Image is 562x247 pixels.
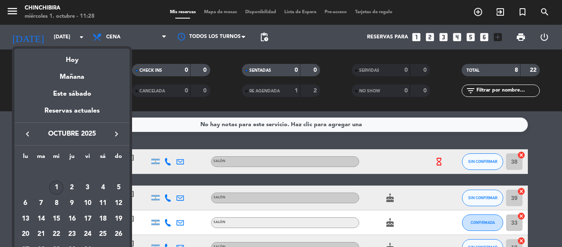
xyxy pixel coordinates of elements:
[49,212,63,226] div: 15
[23,129,33,139] i: keyboard_arrow_left
[14,49,130,66] div: Hoy
[80,227,95,242] td: 24 de octubre de 2025
[95,152,111,165] th: sábado
[49,181,63,195] div: 1
[49,228,63,242] div: 22
[64,152,80,165] th: jueves
[111,196,125,210] div: 12
[96,212,110,226] div: 18
[111,227,126,242] td: 26 de octubre de 2025
[49,211,64,227] td: 15 de octubre de 2025
[96,196,110,210] div: 11
[96,228,110,242] div: 25
[64,227,80,242] td: 23 de octubre de 2025
[34,196,48,210] div: 7
[34,212,48,226] div: 14
[33,195,49,211] td: 7 de octubre de 2025
[109,129,124,139] button: keyboard_arrow_right
[64,195,80,211] td: 9 de octubre de 2025
[49,196,63,210] div: 8
[111,129,121,139] i: keyboard_arrow_right
[18,211,33,227] td: 13 de octubre de 2025
[49,195,64,211] td: 8 de octubre de 2025
[111,181,125,195] div: 5
[111,152,126,165] th: domingo
[81,228,95,242] div: 24
[65,196,79,210] div: 9
[80,180,95,196] td: 3 de octubre de 2025
[19,196,33,210] div: 6
[20,129,35,139] button: keyboard_arrow_left
[18,152,33,165] th: lunes
[14,82,130,106] div: Este sábado
[80,211,95,227] td: 17 de octubre de 2025
[81,181,95,195] div: 3
[65,181,79,195] div: 2
[33,211,49,227] td: 14 de octubre de 2025
[81,212,95,226] div: 17
[95,211,111,227] td: 18 de octubre de 2025
[95,195,111,211] td: 11 de octubre de 2025
[111,212,125,226] div: 19
[18,165,126,180] td: OCT.
[18,195,33,211] td: 6 de octubre de 2025
[14,106,130,122] div: Reservas actuales
[111,195,126,211] td: 12 de octubre de 2025
[35,129,109,139] span: octubre 2025
[81,196,95,210] div: 10
[80,152,95,165] th: viernes
[34,228,48,242] div: 21
[49,180,64,196] td: 1 de octubre de 2025
[95,227,111,242] td: 25 de octubre de 2025
[65,212,79,226] div: 16
[19,212,33,226] div: 13
[64,180,80,196] td: 2 de octubre de 2025
[111,228,125,242] div: 26
[111,180,126,196] td: 5 de octubre de 2025
[33,152,49,165] th: martes
[19,228,33,242] div: 20
[14,66,130,82] div: Mañana
[18,227,33,242] td: 20 de octubre de 2025
[96,181,110,195] div: 4
[64,211,80,227] td: 16 de octubre de 2025
[80,195,95,211] td: 10 de octubre de 2025
[49,227,64,242] td: 22 de octubre de 2025
[111,211,126,227] td: 19 de octubre de 2025
[33,227,49,242] td: 21 de octubre de 2025
[65,228,79,242] div: 23
[49,152,64,165] th: miércoles
[95,180,111,196] td: 4 de octubre de 2025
